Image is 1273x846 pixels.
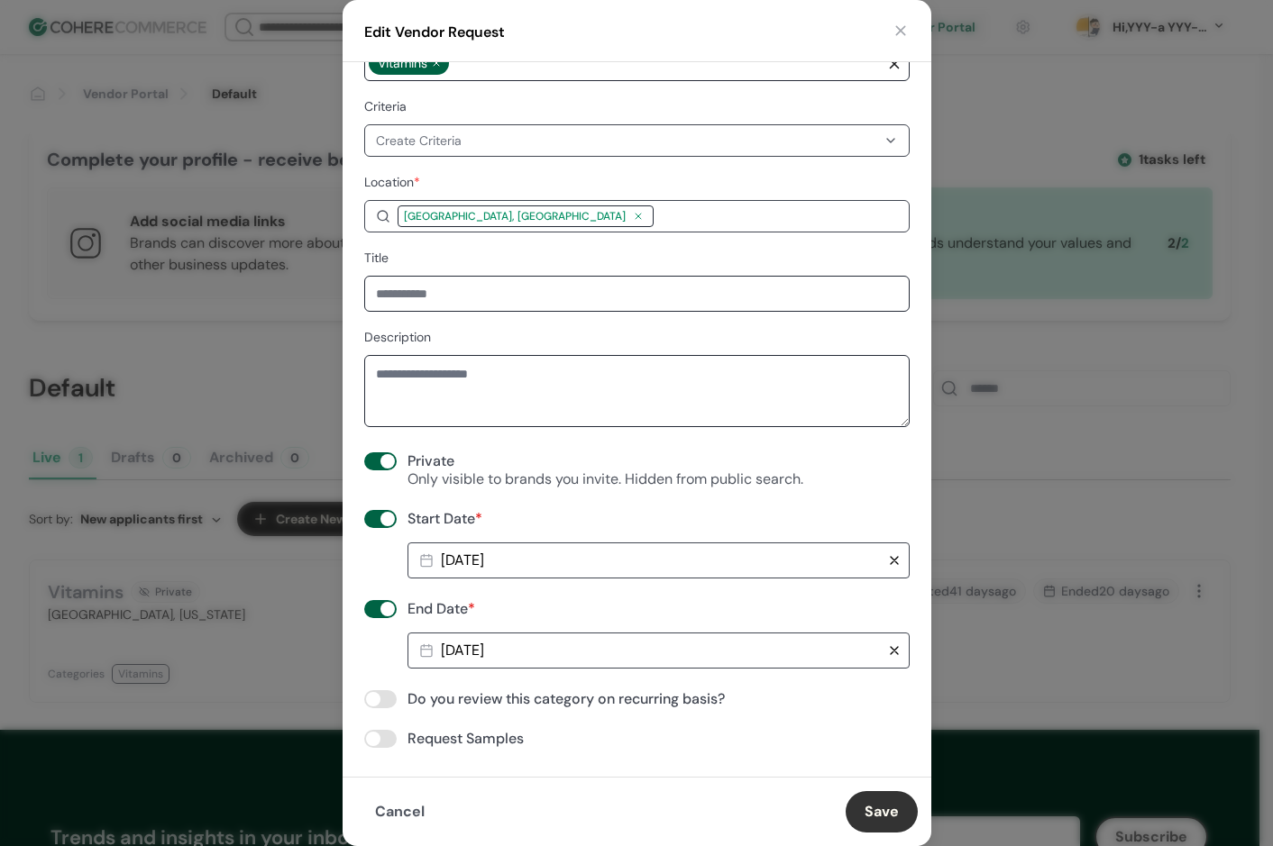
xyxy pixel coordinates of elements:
[378,54,427,73] span: Vitamins
[441,641,484,660] span: [DATE]
[408,600,910,618] div: End Date
[398,205,654,227] div: [GEOGRAPHIC_DATA], [GEOGRAPHIC_DATA]
[884,550,905,571] div: Clear selected dates
[376,132,462,150] div: Create Criteria
[364,329,431,345] label: Description
[369,51,449,75] span: Vitamins
[412,636,869,665] div: Open calendar
[412,546,869,575] div: Open calendar
[408,452,803,470] div: Private
[884,640,905,661] div: Clear selected dates
[408,510,910,528] div: Start Date
[364,22,505,43] h4: Edit Vendor Request
[408,690,910,708] div: Do you review this category on recurring basis?
[408,470,803,488] div: Only visible to brands you invite. Hidden from public search.
[364,174,420,190] label: Location
[441,551,484,569] span: [DATE]
[408,730,910,748] div: Request Samples
[846,791,918,832] button: Save
[364,98,407,114] label: Criteria
[364,250,389,266] label: Title
[356,791,444,832] button: Cancel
